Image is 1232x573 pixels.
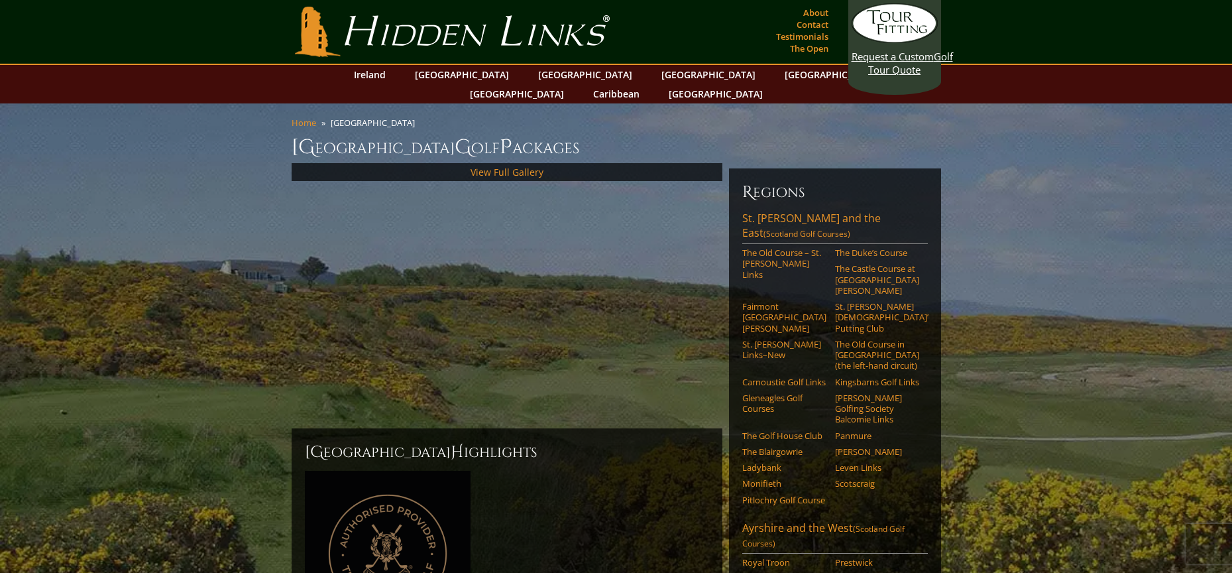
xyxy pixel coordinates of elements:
a: Ireland [347,65,392,84]
a: [GEOGRAPHIC_DATA] [662,84,769,103]
a: Pitlochry Golf Course [742,495,826,505]
h1: [GEOGRAPHIC_DATA] olf ackages [292,134,941,160]
a: Caribbean [587,84,646,103]
span: H [451,442,464,463]
a: St. [PERSON_NAME] Links–New [742,339,826,361]
h6: Regions [742,182,928,203]
a: [PERSON_NAME] Golfing Society Balcomie Links [835,393,919,425]
a: The Duke’s Course [835,247,919,258]
span: G [455,134,471,160]
a: Ayrshire and the West(Scotland Golf Courses) [742,521,928,554]
a: Panmure [835,430,919,441]
a: The Golf House Club [742,430,826,441]
span: P [500,134,512,160]
a: [GEOGRAPHIC_DATA] [408,65,516,84]
a: Contact [793,15,832,34]
span: (Scotland Golf Courses) [742,523,905,549]
a: Ladybank [742,462,826,473]
h2: [GEOGRAPHIC_DATA] ighlights [305,442,709,463]
a: Home [292,117,316,129]
a: The Old Course – St. [PERSON_NAME] Links [742,247,826,280]
span: Request a Custom [852,50,934,63]
a: [GEOGRAPHIC_DATA] [463,84,571,103]
a: The Open [787,39,832,58]
a: Leven Links [835,462,919,473]
a: View Full Gallery [471,166,543,178]
a: Request a CustomGolf Tour Quote [852,3,938,76]
li: [GEOGRAPHIC_DATA] [331,117,420,129]
a: Gleneagles Golf Courses [742,393,826,414]
a: Monifieth [742,478,826,489]
a: Royal Troon [742,557,826,568]
a: Kingsbarns Golf Links [835,377,919,387]
a: The Castle Course at [GEOGRAPHIC_DATA][PERSON_NAME] [835,263,919,296]
a: The Blairgowrie [742,446,826,457]
a: [GEOGRAPHIC_DATA] [532,65,639,84]
a: Testimonials [773,27,832,46]
a: St. [PERSON_NAME] [DEMOGRAPHIC_DATA]’ Putting Club [835,301,919,334]
a: [GEOGRAPHIC_DATA] [778,65,885,84]
a: About [800,3,832,22]
a: Carnoustie Golf Links [742,377,826,387]
a: [GEOGRAPHIC_DATA] [655,65,762,84]
a: Scotscraig [835,478,919,489]
a: Prestwick [835,557,919,568]
span: (Scotland Golf Courses) [763,228,850,239]
a: The Old Course in [GEOGRAPHIC_DATA] (the left-hand circuit) [835,339,919,371]
a: St. [PERSON_NAME] and the East(Scotland Golf Courses) [742,211,928,244]
a: [PERSON_NAME] [835,446,919,457]
a: Fairmont [GEOGRAPHIC_DATA][PERSON_NAME] [742,301,826,334]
